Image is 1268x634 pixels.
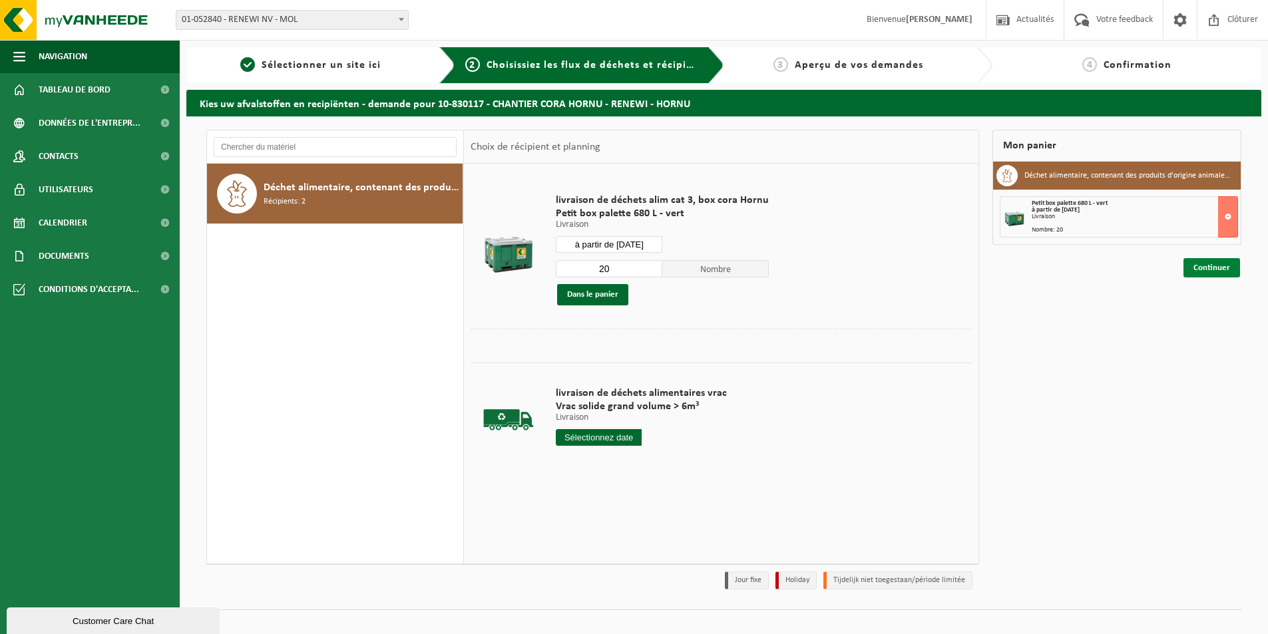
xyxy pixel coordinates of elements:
[262,60,381,71] span: Sélectionner un site ici
[725,571,769,589] li: Jour fixe
[1024,165,1231,186] h3: Déchet alimentaire, contenant des produits d'origine animale, emballage mélangé (sans verre), cat 3
[557,284,628,305] button: Dans le panier
[1032,200,1108,207] span: Petit box palette 680 L - vert
[464,130,607,164] div: Choix de récipient et planning
[176,11,408,29] span: 01-052840 - RENEWI NV - MOL
[556,236,662,253] input: Sélectionnez date
[39,273,139,306] span: Conditions d'accepta...
[556,413,727,422] p: Livraison
[556,220,769,230] p: Livraison
[775,571,817,589] li: Holiday
[240,57,255,72] span: 1
[823,571,972,589] li: Tijdelijk niet toegestaan/période limitée
[193,57,429,73] a: 1Sélectionner un site ici
[264,180,459,196] span: Déchet alimentaire, contenant des produits d'origine animale, emballage mélangé (sans verre), cat 3
[465,57,480,72] span: 2
[207,164,463,224] button: Déchet alimentaire, contenant des produits d'origine animale, emballage mélangé (sans verre), cat...
[662,260,769,277] span: Nombre
[487,60,708,71] span: Choisissiez les flux de déchets et récipients
[906,15,972,25] strong: [PERSON_NAME]
[556,207,769,220] span: Petit box palette 680 L - vert
[1032,227,1237,234] div: Nombre: 20
[1104,60,1171,71] span: Confirmation
[214,137,457,157] input: Chercher du matériel
[795,60,923,71] span: Aperçu de vos demandes
[39,140,79,173] span: Contacts
[1032,206,1080,214] strong: à partir de [DATE]
[39,106,140,140] span: Données de l'entrepr...
[1032,214,1237,220] div: Livraison
[556,400,727,413] span: Vrac solide grand volume > 6m³
[186,90,1261,116] h2: Kies uw afvalstoffen en recipiënten - demande pour 10-830117 - CHANTIER CORA HORNU - RENEWI - HORNU
[1183,258,1240,277] a: Continuer
[176,10,409,30] span: 01-052840 - RENEWI NV - MOL
[39,173,93,206] span: Utilisateurs
[992,130,1241,162] div: Mon panier
[556,194,769,207] span: livraison de déchets alim cat 3, box cora Hornu
[773,57,788,72] span: 3
[39,239,89,273] span: Documents
[264,196,306,208] span: Récipients: 2
[556,429,642,446] input: Sélectionnez date
[556,387,727,400] span: livraison de déchets alimentaires vrac
[39,40,87,73] span: Navigation
[39,73,110,106] span: Tableau de bord
[1082,57,1097,72] span: 4
[7,605,222,634] iframe: chat widget
[39,206,87,239] span: Calendrier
